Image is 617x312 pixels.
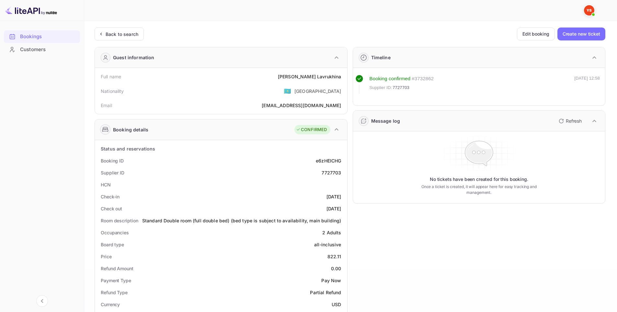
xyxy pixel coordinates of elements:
div: HCN [101,181,111,188]
div: Pay Now [321,277,341,284]
div: [EMAIL_ADDRESS][DOMAIN_NAME] [262,102,341,109]
div: Room description [101,217,138,224]
div: Board type [101,241,124,248]
span: 7727703 [393,84,409,91]
div: Bookings [4,30,80,43]
div: Status and reservations [101,145,155,152]
button: Refresh [555,116,584,126]
div: Back to search [106,31,138,38]
div: e6zHEICHG [316,157,341,164]
div: Check out [101,205,122,212]
span: United States [284,85,291,97]
div: Check-in [101,193,120,200]
div: Price [101,253,112,260]
button: Collapse navigation [36,295,48,307]
p: No tickets have been created for this booking. [430,176,528,183]
img: Yandex Support [584,5,594,16]
div: Customers [20,46,77,53]
div: Nationality [101,88,124,95]
div: 7727703 [322,169,341,176]
span: Supplier ID: [370,84,392,91]
div: [GEOGRAPHIC_DATA] [294,88,341,95]
div: Booking confirmed [370,75,411,83]
button: Edit booking [517,28,555,40]
div: Message log [371,117,400,124]
a: Bookings [4,30,80,42]
div: Booking details [113,126,148,133]
div: Booking ID [101,157,124,164]
div: 2 Adults [322,229,341,236]
div: Standard Double room (full double bed) (bed type is subject to availability, main building) [142,217,341,224]
div: Full name [101,73,121,80]
div: Email [101,102,112,109]
div: # 3732862 [412,75,434,83]
button: Create new ticket [557,28,605,40]
div: Partial Refund [310,289,341,296]
div: 0.00 [331,265,341,272]
img: LiteAPI logo [5,5,57,16]
div: [DATE] [326,193,341,200]
div: all-inclusive [314,241,341,248]
div: USD [332,301,341,308]
p: Refresh [566,117,582,124]
p: Once a ticket is created, it will appear here for easy tracking and management. [411,184,547,195]
div: 822.11 [327,253,341,260]
div: [PERSON_NAME] Lavrukhina [278,73,341,80]
div: Customers [4,43,80,56]
div: Occupancies [101,229,129,236]
div: [DATE] [326,205,341,212]
div: Currency [101,301,120,308]
div: Refund Amount [101,265,133,272]
div: CONFIRMED [296,127,327,133]
div: Refund Type [101,289,128,296]
div: Supplier ID [101,169,124,176]
div: [DATE] 12:58 [574,75,600,94]
div: Payment Type [101,277,131,284]
div: Timeline [371,54,391,61]
div: Guest information [113,54,154,61]
div: Bookings [20,33,77,40]
a: Customers [4,43,80,55]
